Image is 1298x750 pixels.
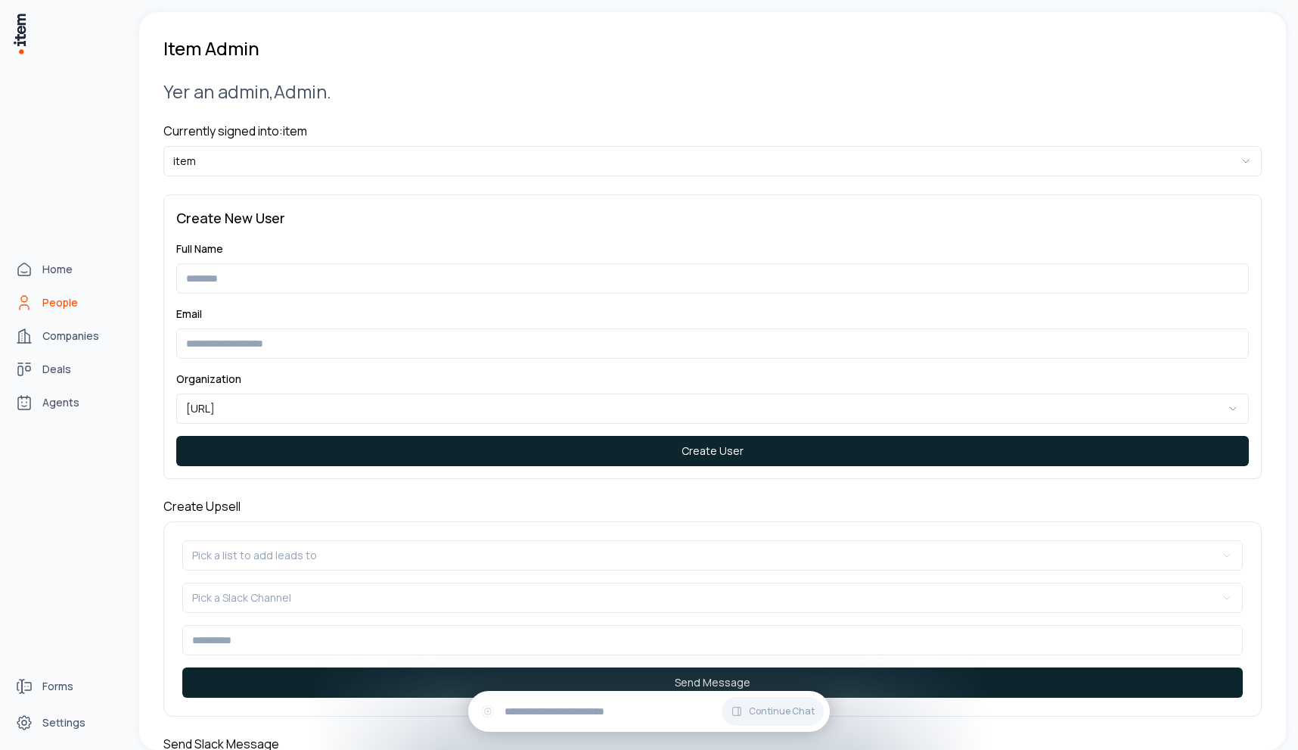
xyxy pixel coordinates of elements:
button: Create User [176,436,1249,466]
span: Deals [42,362,71,377]
span: Continue Chat [749,705,815,717]
h1: Item Admin [163,36,259,61]
h3: Create New User [176,207,1249,229]
a: Deals [9,354,124,384]
h4: Currently signed into: item [163,122,1262,140]
span: Companies [42,328,99,344]
h4: Create Upsell [163,497,1262,515]
a: Home [9,254,124,285]
a: Settings [9,708,124,738]
a: Agents [9,387,124,418]
span: People [42,295,78,310]
button: Send Message [182,668,1243,698]
a: Forms [9,671,124,702]
button: Continue Chat [722,697,824,726]
img: Item Brain Logo [12,12,27,55]
span: Forms [42,679,73,694]
span: Agents [42,395,79,410]
div: Continue Chat [468,691,830,732]
span: Home [42,262,73,277]
h2: Yer an admin, Admin . [163,79,1262,104]
span: Settings [42,715,85,730]
label: Full Name [176,241,223,256]
label: Email [176,307,202,321]
label: Organization [176,372,241,386]
a: People [9,288,124,318]
a: Companies [9,321,124,351]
